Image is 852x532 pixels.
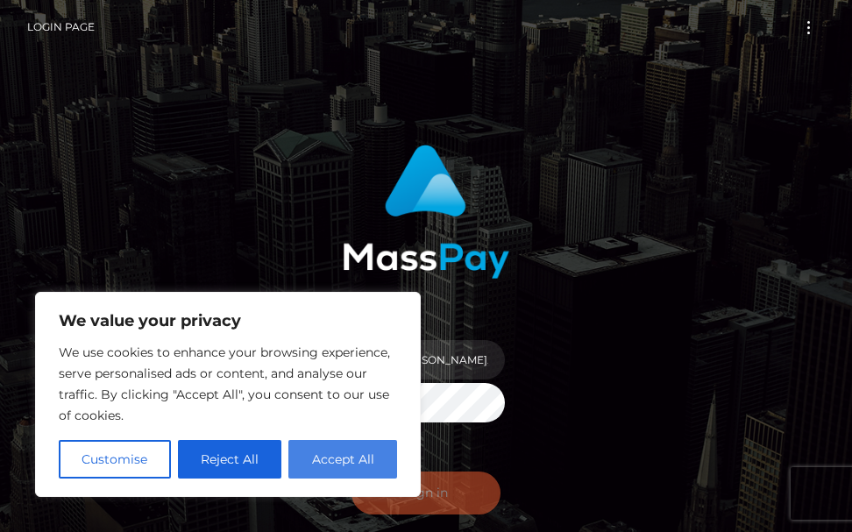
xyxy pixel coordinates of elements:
[343,145,509,279] img: MassPay Login
[178,440,282,479] button: Reject All
[35,292,421,497] div: We value your privacy
[792,16,825,39] button: Toggle navigation
[59,342,397,426] p: We use cookies to enhance your browsing experience, serve personalised ads or content, and analys...
[59,440,171,479] button: Customise
[288,440,397,479] button: Accept All
[379,340,505,379] input: Username...
[59,310,397,331] p: We value your privacy
[27,9,95,46] a: Login Page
